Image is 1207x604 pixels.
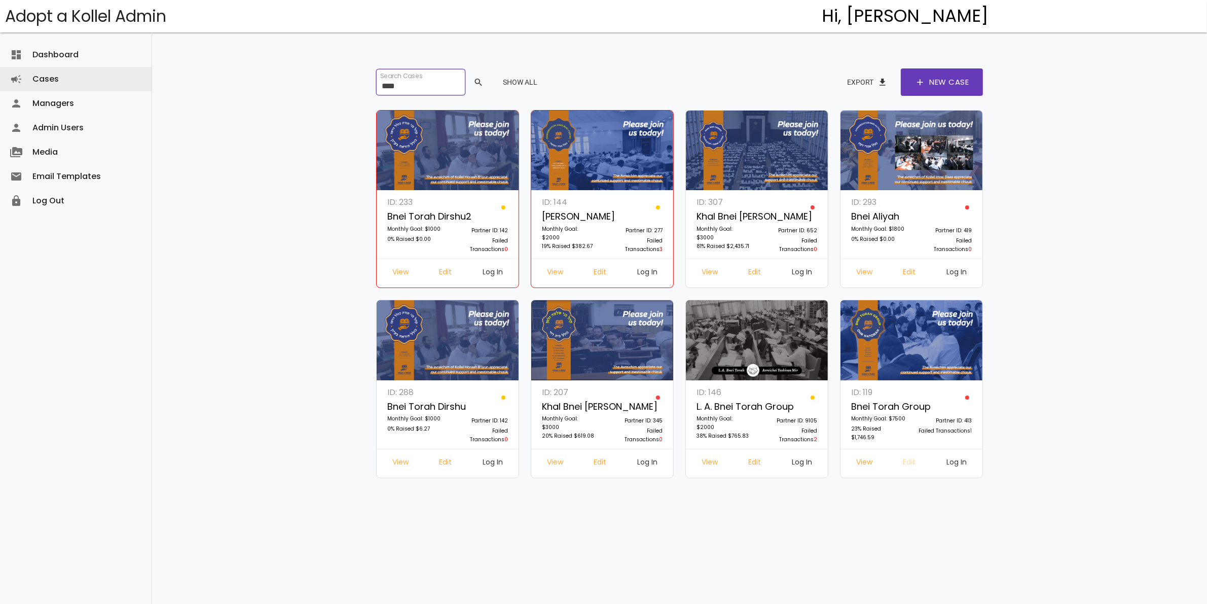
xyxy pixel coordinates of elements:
[851,385,906,399] p: ID: 119
[846,195,911,259] a: ID: 293 Bnei Aliyah Monthly Goal: $1800 0% Raised $0.00
[741,264,770,282] a: Edit
[474,264,511,282] a: Log In
[387,385,442,399] p: ID: 288
[539,264,571,282] a: View
[387,235,442,245] p: 0% Raised $0.00
[387,209,442,225] p: Bnei Torah Dirshu2
[697,432,751,442] p: 38% Raised $765.83
[691,385,757,449] a: ID: 146 L. A. Bnei Torah Group Monthly Goal: $2000 38% Raised $765.83
[629,454,666,473] a: Log In
[970,427,972,435] span: 1
[504,245,508,253] span: 0
[784,454,820,473] a: Log In
[851,225,906,235] p: Monthly Goal: $1800
[846,385,911,449] a: ID: 119 Bnei Torah Group Monthly Goal: $7500 23% Raised $1,746.59
[542,432,597,442] p: 20% Raised $619.08
[10,140,22,164] i: perm_media
[693,454,726,473] a: View
[453,416,508,427] p: Partner ID: 142
[851,424,906,442] p: 23% Raised $1,746.59
[542,385,597,399] p: ID: 207
[10,116,22,140] i: person
[542,242,597,252] p: 19% Raised $382.67
[757,195,823,259] a: Partner ID: 652 Failed Transactions0
[10,164,22,189] i: email
[911,195,977,259] a: Partner ID: 419 Failed Transactions0
[697,195,751,209] p: ID: 307
[814,436,817,443] span: 2
[542,209,597,225] p: [PERSON_NAME]
[377,111,519,191] img: MXEQqoZPwO.sv5M4pC8Sb.jpg
[453,226,508,236] p: Partner ID: 142
[851,235,906,245] p: 0% Raised $0.00
[697,399,751,415] p: L. A. Bnei Torah Group
[762,226,817,236] p: Partner ID: 652
[851,414,906,424] p: Monthly Goal: $7500
[531,111,674,191] img: dHp96bX72s.4gcHYQlJXV.jpg
[917,416,972,427] p: Partner ID: 413
[697,385,751,399] p: ID: 146
[784,264,820,282] a: Log In
[660,245,663,253] span: 3
[697,225,751,242] p: Monthly Goal: $3000
[895,454,924,473] a: Edit
[586,454,615,473] a: Edit
[968,245,972,253] span: 0
[762,416,817,427] p: Partner ID: 9105
[453,236,508,254] p: Failed Transactions
[697,209,751,225] p: Khal Bnei [PERSON_NAME]
[851,209,906,225] p: Bnei Aliyah
[697,242,751,252] p: 81% Raised $2,435.71
[741,454,770,473] a: Edit
[911,385,977,449] a: Partner ID: 413 Failed Transactions1
[431,454,460,473] a: Edit
[693,264,726,282] a: View
[10,189,22,213] i: lock
[757,385,823,449] a: Partner ID: 9105 Failed Transactions2
[917,226,972,236] p: Partner ID: 419
[473,73,484,91] span: search
[814,245,817,253] span: 0
[901,68,983,96] a: addNew Case
[839,73,896,91] button: Exportfile_download
[504,436,508,443] span: 0
[387,195,442,209] p: ID: 233
[851,399,906,415] p: Bnei Torah Group
[536,195,602,259] a: ID: 144 [PERSON_NAME] Monthly Goal: $2000 19% Raised $382.67
[542,399,597,415] p: Khal Bnei [PERSON_NAME]
[917,427,972,437] p: Failed Transactions
[629,264,666,282] a: Log In
[542,195,597,209] p: ID: 144
[895,264,924,282] a: Edit
[602,195,668,259] a: Partner ID: 277 Failed Transactions3
[608,226,663,236] p: Partner ID: 277
[659,436,663,443] span: 0
[495,73,545,91] button: Show All
[840,300,983,380] img: JgAZtQx4Vk.4wOAKreW8t.jpg
[917,236,972,254] p: Failed Transactions
[840,111,983,191] img: QIGhMw6xmO.fa0pL7QNJ6.jpg
[536,385,602,449] a: ID: 207 Khal Bnei [PERSON_NAME] Monthly Goal: $3000 20% Raised $619.08
[10,91,22,116] i: person
[10,67,22,91] i: campaign
[938,264,975,282] a: Log In
[387,225,442,235] p: Monthly Goal: $1000
[542,225,597,242] p: Monthly Goal: $2000
[465,73,490,91] button: search
[448,195,514,259] a: Partner ID: 142 Failed Transactions0
[938,454,975,473] a: Log In
[10,43,22,67] i: dashboard
[848,454,881,473] a: View
[382,385,448,449] a: ID: 288 Bnei Torah Dirshu Monthly Goal: $1000 0% Raised $6.27
[387,399,442,415] p: Bnei Torah Dirshu
[453,427,508,444] p: Failed Transactions
[387,414,442,424] p: Monthly Goal: $1000
[686,300,828,380] img: 8rZSWdAGs1.DHWbcYGQt7.jpg
[542,414,597,432] p: Monthly Goal: $3000
[608,427,663,444] p: Failed Transactions
[697,414,751,432] p: Monthly Goal: $2000
[387,424,442,435] p: 0% Raised $6.27
[448,385,514,449] a: Partner ID: 142 Failed Transactions0
[851,195,906,209] p: ID: 293
[531,300,674,380] img: J5Pwv0ANRf.iJ0CvRkY4a.JPG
